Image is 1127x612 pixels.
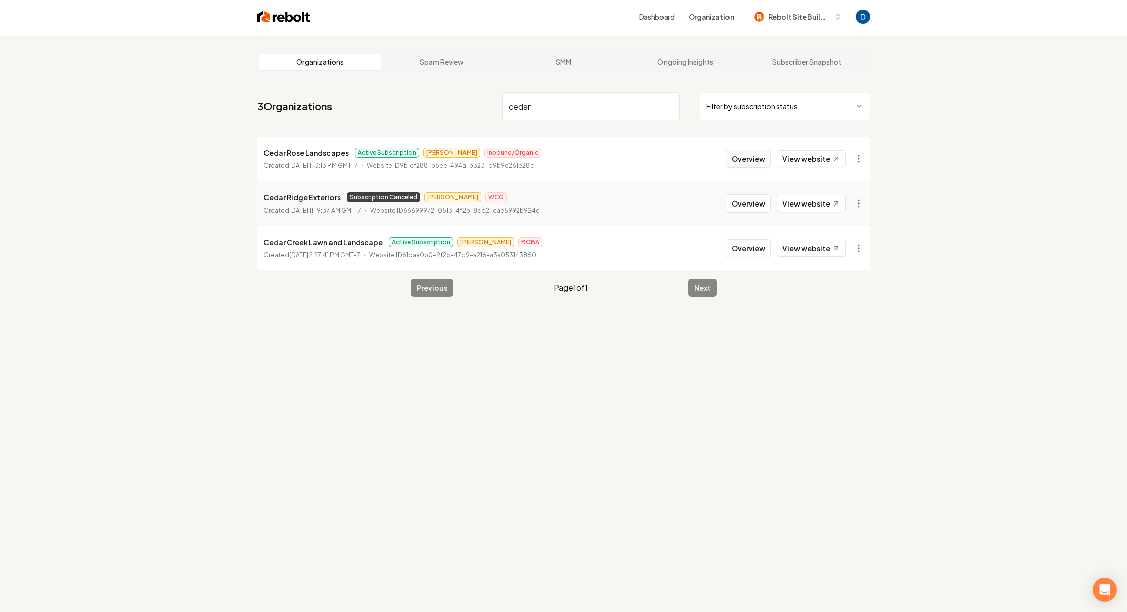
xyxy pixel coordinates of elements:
div: Open Intercom Messenger [1093,578,1117,602]
a: SMM [503,54,625,70]
span: Page 1 of 1 [554,282,588,294]
a: 3Organizations [257,99,332,113]
p: Created [263,250,360,260]
p: Website ID 61daa0b0-9f2d-47c9-a216-a3a053143860 [369,250,536,260]
p: Cedar Creek Lawn and Landscape [263,236,383,248]
img: David Rice [856,10,870,24]
button: Overview [726,150,771,168]
a: View website [777,150,846,167]
span: Subscription Canceled [347,192,420,202]
a: View website [777,195,846,212]
input: Search by name or ID [502,92,680,120]
span: Rebolt Site Builder [768,12,830,22]
a: View website [777,240,846,257]
p: Website ID 9b1ef288-b5ee-494a-b323-d9b9e261e28c [367,161,534,171]
span: Active Subscription [389,237,453,247]
p: Created [263,206,361,216]
a: Organizations [259,54,381,70]
a: Ongoing Insights [624,54,746,70]
button: Overview [726,239,771,257]
a: Spam Review [381,54,503,70]
time: [DATE] 11:19:37 AM GMT-7 [289,207,361,214]
button: Organization [683,8,740,26]
span: [PERSON_NAME] [424,192,481,202]
button: Open user button [856,10,870,24]
span: BCBA [518,237,542,247]
time: [DATE] 2:27:41 PM GMT-7 [289,251,360,259]
img: Rebolt Site Builder [754,12,764,22]
span: Inbound/Organic [484,148,541,158]
img: Rebolt Logo [257,10,310,24]
button: Overview [726,194,771,213]
a: Dashboard [639,12,675,22]
p: Cedar Rose Landscapes [263,147,349,159]
span: [PERSON_NAME] [423,148,480,158]
p: Created [263,161,358,171]
span: [PERSON_NAME] [457,237,514,247]
a: Subscriber Snapshot [746,54,868,70]
span: Active Subscription [355,148,419,158]
span: WCG [485,192,507,202]
p: Cedar Ridge Exteriors [263,191,341,203]
time: [DATE] 1:13:13 PM GMT-7 [289,162,358,169]
p: Website ID 66699972-0513-4f2b-8cd2-cae5992b924e [370,206,540,216]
